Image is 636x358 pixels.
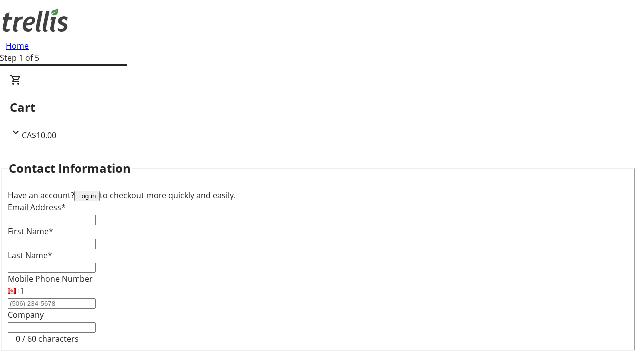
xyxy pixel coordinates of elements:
label: Company [8,309,44,320]
div: CartCA$10.00 [10,74,626,141]
label: Last Name* [8,250,52,261]
h2: Cart [10,98,626,116]
label: Mobile Phone Number [8,273,93,284]
button: Log in [74,191,100,201]
label: First Name* [8,226,53,237]
div: Have an account? to checkout more quickly and easily. [8,189,628,201]
input: (506) 234-5678 [8,298,96,309]
h2: Contact Information [9,159,131,177]
span: CA$10.00 [22,130,56,141]
tr-character-limit: 0 / 60 characters [16,333,79,344]
label: Email Address* [8,202,66,213]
